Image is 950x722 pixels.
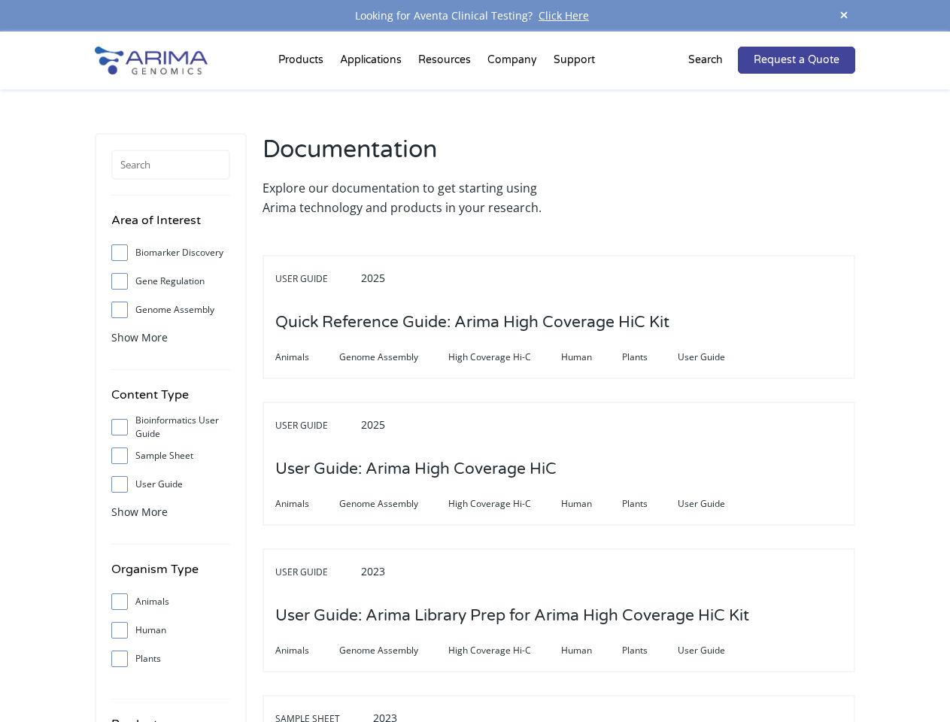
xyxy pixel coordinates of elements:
[111,211,230,241] h4: Area of Interest
[361,564,385,578] span: 2023
[561,642,622,660] span: Human
[275,446,557,493] h3: User Guide: Arima High Coverage HiC
[275,348,339,366] span: Animals
[111,241,230,264] label: Biomarker Discovery
[275,642,339,660] span: Animals
[448,642,561,660] span: High Coverage Hi-C
[275,270,358,288] span: User Guide
[111,330,168,344] span: Show More
[361,417,385,432] span: 2025
[111,560,230,590] h4: Organism Type
[263,178,551,217] p: Explore our documentation to get starting using Arima technology and products in your research.
[275,417,358,435] span: User Guide
[111,648,230,670] label: Plants
[111,505,168,519] span: Show More
[622,348,678,366] span: Plants
[678,348,755,366] span: User Guide
[533,8,595,23] a: Click Here
[678,495,755,513] span: User Guide
[111,473,230,496] label: User Guide
[622,495,678,513] span: Plants
[111,444,230,467] label: Sample Sheet
[275,563,358,581] span: User Guide
[95,6,854,26] div: Looking for Aventa Clinical Testing?
[339,495,448,513] span: Genome Assembly
[622,642,678,660] span: Plants
[275,299,669,346] h3: Quick Reference Guide: Arima High Coverage HiC Kit
[678,642,755,660] span: User Guide
[738,47,855,74] a: Request a Quote
[688,50,723,70] p: Search
[448,348,561,366] span: High Coverage Hi-C
[275,495,339,513] span: Animals
[561,348,622,366] span: Human
[111,150,230,180] input: Search
[561,495,622,513] span: Human
[275,608,749,624] a: User Guide: Arima Library Prep for Arima High Coverage HiC Kit
[95,47,208,74] img: Arima-Genomics-logo
[339,348,448,366] span: Genome Assembly
[111,385,230,416] h4: Content Type
[361,271,385,285] span: 2025
[275,314,669,331] a: Quick Reference Guide: Arima High Coverage HiC Kit
[111,416,230,438] label: Bioinformatics User Guide
[275,593,749,639] h3: User Guide: Arima Library Prep for Arima High Coverage HiC Kit
[339,642,448,660] span: Genome Assembly
[111,270,230,293] label: Gene Regulation
[111,590,230,613] label: Animals
[111,619,230,642] label: Human
[275,461,557,478] a: User Guide: Arima High Coverage HiC
[263,133,551,178] h2: Documentation
[448,495,561,513] span: High Coverage Hi-C
[111,299,230,321] label: Genome Assembly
